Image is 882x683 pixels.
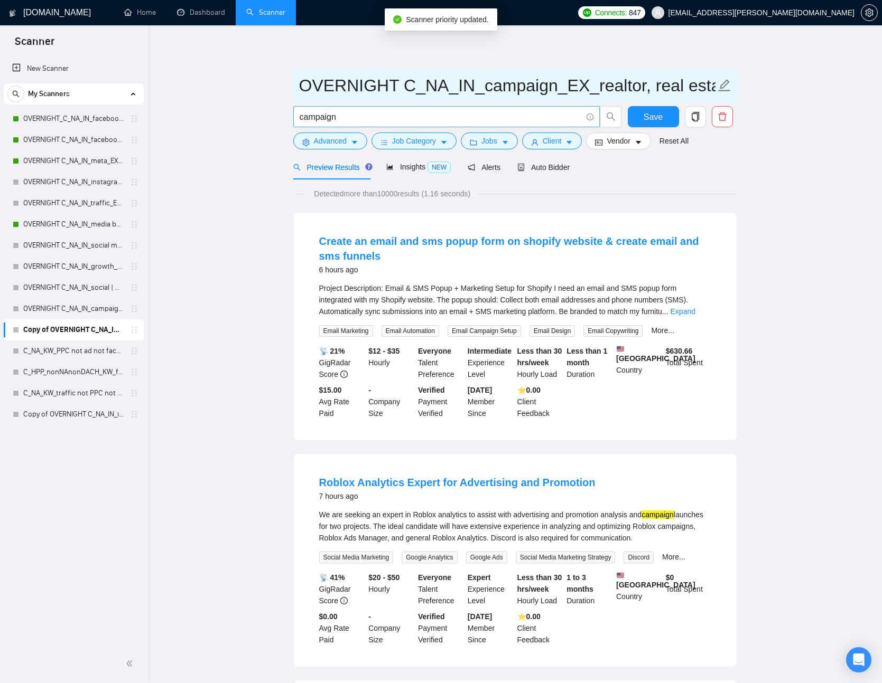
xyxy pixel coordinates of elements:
b: $20 - $50 [368,573,400,582]
b: [GEOGRAPHIC_DATA] [616,345,695,363]
span: holder [130,326,138,334]
img: 🇺🇸 [617,345,624,353]
b: 📡 41% [319,573,345,582]
span: robot [517,164,525,171]
button: search [7,86,24,102]
div: Hourly [366,345,416,380]
div: Country [614,572,664,606]
span: caret-down [565,138,573,146]
div: Experience Level [466,345,515,380]
a: OVERNIGHT C_NA_IN_instagram | PPC_EX_facebook_BH_26+_BF_500+ [23,172,124,193]
span: Email Campaign Setup [448,325,521,337]
span: holder [130,220,138,229]
b: Everyone [418,347,451,355]
div: Avg Rate Paid [317,611,367,646]
span: holder [130,157,138,165]
b: ⭐️ 0.00 [517,612,541,621]
span: holder [130,199,138,207]
img: 🇺🇸 [617,572,624,579]
span: holder [130,305,138,313]
span: Client [543,135,562,147]
a: OVERNIGHT C_NA_IN_meta_EX_facebook, instagram, ppc_BH_26+_BF_500+ [23,150,124,172]
span: Email Design [530,325,575,337]
span: holder [130,262,138,271]
button: setting [861,4,878,21]
span: holder [130,389,138,397]
button: settingAdvancedcaret-down [293,132,367,149]
span: delete [712,112,732,121]
span: area-chart [386,163,394,170]
div: 7 hours ago [319,490,596,502]
a: Copy of OVERNIGHT C_NA_IN_instagram | PPC_EX_facebook_BH_26+_BF_500+ [23,404,124,425]
div: Client Feedback [515,611,565,646]
span: user [531,138,539,146]
a: searchScanner [246,8,285,17]
button: Save [628,106,679,127]
span: Jobs [481,135,497,147]
a: Roblox Analytics Expert for Advertising and Promotion [319,477,596,488]
a: setting [861,8,878,17]
b: Intermediate [468,347,512,355]
a: New Scanner [12,58,135,79]
img: logo [9,5,16,22]
input: Scanner name... [299,72,716,99]
a: OVERNIGHT C_NA_IN_media buyer | paid ads | fb_EX_facebook, instagram, ppc, meta, traffic_BH_26+_B... [23,214,124,235]
b: Expert [468,573,491,582]
mark: campaign [642,510,674,519]
a: More... [651,326,674,335]
span: holder [130,115,138,123]
a: C_NA_KW_PPC not ad not facebook not instagram not meta_BH_26+_BF_500+ [23,340,124,362]
span: 847 [629,7,640,18]
span: Advanced [314,135,347,147]
img: upwork-logo.png [583,8,591,17]
span: Insights [386,163,451,171]
span: Scanner priority updated. [406,15,488,24]
span: Vendor [607,135,630,147]
span: copy [685,112,705,121]
div: Talent Preference [416,345,466,380]
b: Less than 1 month [567,347,607,367]
span: Connects: [595,7,627,18]
b: Less than 30 hrs/week [517,573,562,593]
a: C_HPP_nonNAnonDACH_KW_facebook_BH_26+_BF_500+ [23,362,124,383]
div: Client Feedback [515,384,565,419]
button: barsJob Categorycaret-down [372,132,457,149]
span: user [654,9,662,16]
a: OVERNIGHT C_NA_IN_facebook_EX_ad_BH_26+_BF_500+ [23,129,124,150]
span: edit [718,79,731,92]
b: 📡 21% [319,347,345,355]
span: info-circle [340,371,348,378]
button: delete [712,106,733,127]
span: Google Analytics [402,552,457,563]
b: Verified [418,612,445,621]
span: Save [644,110,663,124]
span: caret-down [502,138,509,146]
div: Hourly [366,572,416,606]
span: search [8,90,24,98]
span: Email Marketing [319,325,373,337]
b: $ 630.66 [666,347,693,355]
span: Email Copywriting [583,325,643,337]
div: Project Description: Email & SMS Popup + Marketing Setup for Shopify I need an email and SMS popu... [319,282,711,317]
span: idcard [595,138,602,146]
span: folder [470,138,477,146]
div: Duration [564,572,614,606]
div: Member Since [466,384,515,419]
b: $15.00 [319,386,342,394]
span: caret-down [440,138,448,146]
span: check-circle [393,15,402,24]
b: Everyone [418,573,451,582]
div: Duration [564,345,614,380]
span: setting [302,138,310,146]
div: Avg Rate Paid [317,384,367,419]
a: Expand [671,307,695,316]
span: search [293,164,301,171]
span: double-left [126,658,136,669]
b: [DATE] [468,386,492,394]
b: Less than 30 hrs/week [517,347,562,367]
span: Alerts [468,163,500,172]
li: My Scanners [4,83,144,425]
div: Payment Verified [416,384,466,419]
span: holder [130,368,138,376]
span: info-circle [587,113,593,120]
